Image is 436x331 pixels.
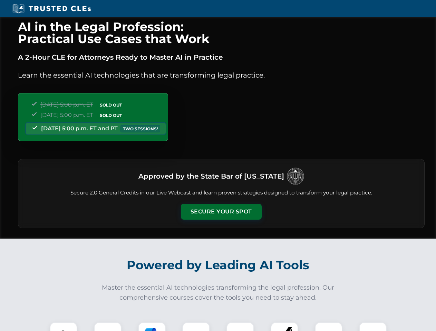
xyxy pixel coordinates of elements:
p: A 2-Hour CLE for Attorneys Ready to Master AI in Practice [18,52,425,63]
button: Secure Your Spot [181,204,262,220]
p: Master the essential AI technologies transforming the legal profession. Our comprehensive courses... [97,283,339,303]
span: [DATE] 5:00 p.m. ET [40,112,93,118]
span: [DATE] 5:00 p.m. ET [40,101,93,108]
img: Trusted CLEs [10,3,93,14]
h2: Powered by Leading AI Tools [27,253,409,277]
h3: Approved by the State Bar of [US_STATE] [138,170,284,182]
img: Logo [287,168,304,185]
span: SOLD OUT [97,112,124,119]
p: Secure 2.0 General Credits in our Live Webcast and learn proven strategies designed to transform ... [27,189,416,197]
h1: AI in the Legal Profession: Practical Use Cases that Work [18,21,425,45]
span: SOLD OUT [97,101,124,109]
p: Learn the essential AI technologies that are transforming legal practice. [18,70,425,81]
